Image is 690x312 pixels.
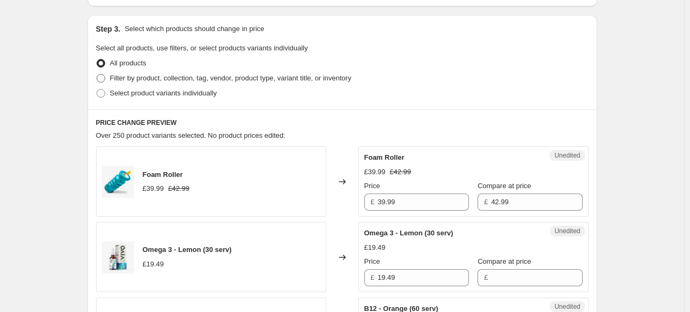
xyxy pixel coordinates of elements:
[484,273,488,281] span: £
[554,302,580,311] span: Unedited
[478,257,531,265] span: Compare at price
[371,198,375,206] span: £
[96,118,589,127] h6: PRICE CHANGE PREVIEW
[168,183,189,194] strike: £42.99
[364,229,453,237] span: Omega 3 - Lemon (30 serv)
[364,182,380,190] span: Price
[143,183,164,194] div: £39.99
[364,257,380,265] span: Price
[390,167,411,177] strike: £42.99
[484,198,488,206] span: £
[110,74,351,82] span: Filter by product, collection, tag, vendor, product type, variant title, or inventory
[102,241,134,273] img: Frame8054_80x.png
[110,59,146,67] span: All products
[554,151,580,160] span: Unedited
[554,227,580,235] span: Unedited
[478,182,531,190] span: Compare at price
[96,24,121,34] h2: Step 3.
[364,153,405,161] span: Foam Roller
[364,167,386,177] div: £39.99
[143,259,164,270] div: £19.49
[371,273,375,281] span: £
[110,89,217,97] span: Select product variants individually
[96,131,285,139] span: Over 250 product variants selected. No product prices edited:
[96,44,308,52] span: Select all products, use filters, or select products variants individually
[102,166,134,198] img: Manta-foam-roller-diagonal_e4e1dd79-3bca-47f6-a3e7-4b7557be2f36_80x.jpg
[364,242,386,253] div: £19.49
[143,170,183,179] span: Foam Roller
[124,24,264,34] p: Select which products should change in price
[143,246,232,254] span: Omega 3 - Lemon (30 serv)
